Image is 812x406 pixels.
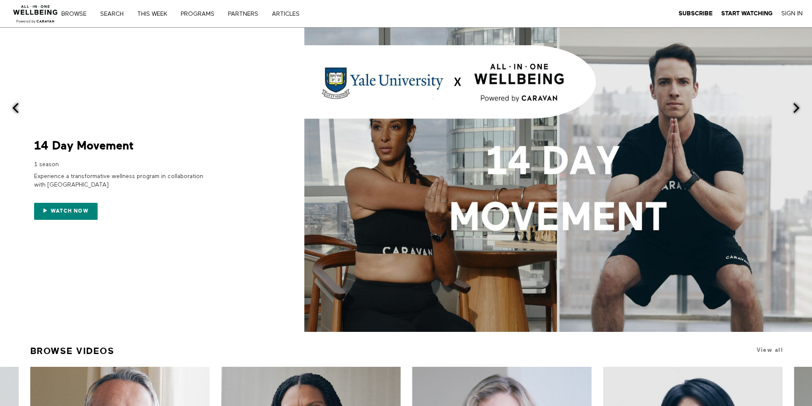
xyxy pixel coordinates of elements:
a: Browse [58,11,95,17]
a: Start Watching [721,10,773,17]
a: PARTNERS [225,11,267,17]
a: Search [97,11,133,17]
a: Subscribe [679,10,713,17]
a: PROGRAMS [178,11,223,17]
a: Sign In [781,10,803,17]
a: THIS WEEK [134,11,176,17]
a: View all [757,347,783,353]
nav: Primary [67,9,317,18]
a: ARTICLES [269,11,309,17]
a: Browse Videos [30,342,115,360]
